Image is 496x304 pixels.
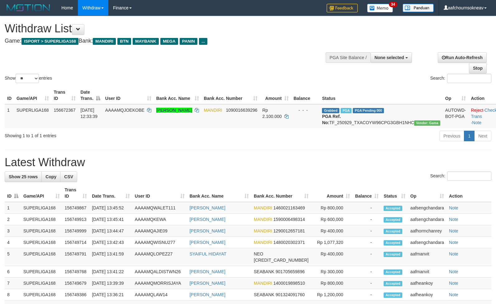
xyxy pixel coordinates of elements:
[353,108,384,113] span: PGA Pending
[408,202,446,214] td: aafsengchandara
[62,289,90,301] td: 156749386
[384,217,402,222] span: Accepted
[449,205,458,210] a: Note
[190,292,225,297] a: [PERSON_NAME]
[464,131,475,141] a: 1
[447,171,491,181] input: Search:
[132,225,187,237] td: AAAAMQAJIE09
[21,237,62,248] td: SUPERLIGA168
[154,87,201,104] th: Bank Acc. Name: activate to sort column ascending
[449,269,458,274] a: Note
[254,258,309,263] span: Copy 5859459223534313 to clipboard
[117,38,131,45] span: BTN
[5,184,21,202] th: ID: activate to sort column descending
[89,248,132,266] td: [DATE] 13:41:59
[89,289,132,301] td: [DATE] 13:36:21
[254,217,272,222] span: MANDIRI
[89,237,132,248] td: [DATE] 13:42:43
[443,87,469,104] th: Op: activate to sort column ascending
[414,120,440,126] span: Vendor URL: https://trx31.1velocity.biz
[103,87,154,104] th: User ID: activate to sort column ascending
[273,281,305,286] span: Copy 1400019898510 to clipboard
[132,202,187,214] td: AAAAMQWALET111
[5,87,14,104] th: ID
[352,248,381,266] td: -
[449,292,458,297] a: Note
[5,156,491,169] h1: Latest Withdraw
[430,74,491,83] label: Search:
[294,107,317,113] div: - - -
[5,237,21,248] td: 4
[180,38,197,45] span: PANIN
[132,237,187,248] td: AAAAMQWISNU277
[5,289,21,301] td: 8
[133,38,159,45] span: MAYBANK
[471,108,483,113] a: Reject
[262,108,282,119] span: Rp 2.100.000
[21,266,62,278] td: SUPERLIGA168
[449,251,458,256] a: Note
[156,108,192,113] a: [PERSON_NAME]
[389,2,397,7] span: 34
[311,237,352,248] td: Rp 1,077,320
[319,104,442,128] td: TF_250929_TXACOYW96CPG3GBH1NHC
[190,217,225,222] a: [PERSON_NAME]
[132,278,187,289] td: AAAAMQMORRISJAYA
[60,171,77,182] a: CSV
[81,108,98,119] span: [DATE] 12:33:39
[430,171,491,181] label: Search:
[408,237,446,248] td: aafsengchandara
[381,184,408,202] th: Status: activate to sort column ascending
[384,240,402,246] span: Accepted
[5,104,14,128] td: 1
[311,184,352,202] th: Amount: activate to sort column ascending
[190,228,225,233] a: [PERSON_NAME]
[54,108,76,113] span: 156672367
[254,281,272,286] span: MANDIRI
[403,4,434,12] img: panduan.png
[311,278,352,289] td: Rp 800,000
[408,248,446,266] td: aafmanvit
[322,114,341,125] b: PGA Ref. No:
[322,108,339,113] span: Grabbed
[352,266,381,278] td: -
[5,278,21,289] td: 7
[446,184,491,202] th: Action
[352,237,381,248] td: -
[254,292,274,297] span: SEABANK
[62,225,90,237] td: 156749999
[311,214,352,225] td: Rp 600,000
[21,184,62,202] th: Game/API: activate to sort column ascending
[408,184,446,202] th: Op: activate to sort column ascending
[5,3,52,12] img: MOTION_logo.png
[5,202,21,214] td: 1
[5,130,202,139] div: Showing 1 to 1 of 1 entries
[260,87,291,104] th: Amount: activate to sort column ascending
[199,38,207,45] span: ...
[371,52,412,63] button: None selected
[384,292,402,298] span: Accepted
[384,206,402,211] span: Accepted
[352,225,381,237] td: -
[449,228,458,233] a: Note
[311,248,352,266] td: Rp 400,000
[273,217,305,222] span: Copy 1590006498314 to clipboard
[5,248,21,266] td: 5
[45,174,56,179] span: Copy
[5,214,21,225] td: 2
[204,108,222,113] span: MANDIRI
[21,214,62,225] td: SUPERLIGA168
[352,184,381,202] th: Balance: activate to sort column ascending
[5,38,324,44] h4: Game: Bank:
[276,292,305,297] span: Copy 901324091760 to clipboard
[190,205,225,210] a: [PERSON_NAME]
[132,184,187,202] th: User ID: activate to sort column ascending
[439,131,464,141] a: Previous
[201,87,260,104] th: Bank Acc. Number: activate to sort column ascending
[311,225,352,237] td: Rp 400,000
[311,202,352,214] td: Rp 800,000
[375,55,404,60] span: None selected
[89,202,132,214] td: [DATE] 13:45:52
[14,87,51,104] th: Game/API: activate to sort column ascending
[62,202,90,214] td: 156749867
